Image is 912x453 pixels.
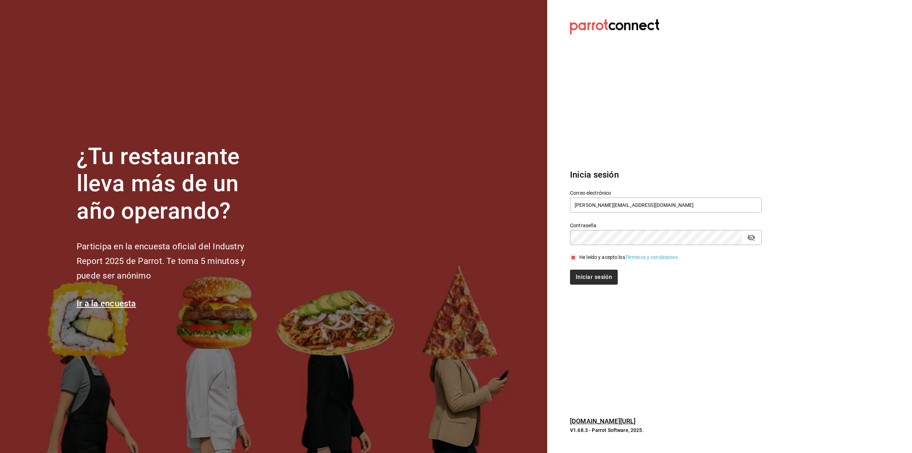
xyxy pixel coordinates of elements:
h1: ¿Tu restaurante lleva más de un año operando? [77,143,269,225]
label: Contraseña [570,223,762,228]
h3: Inicia sesión [570,168,762,181]
div: He leído y acepto los [579,254,679,261]
button: Iniciar sesión [570,270,618,285]
a: Términos y condiciones. [625,254,679,260]
a: [DOMAIN_NAME][URL] [570,417,636,425]
a: Ir a la encuesta [77,299,136,309]
p: V1.68.3 - Parrot Software, 2025. [570,427,762,434]
h2: Participa en la encuesta oficial del Industry Report 2025 de Parrot. Te toma 5 minutos y puede se... [77,239,269,283]
input: Ingresa tu correo electrónico [570,198,762,213]
label: Correo electrónico [570,190,762,195]
button: passwordField [745,231,757,244]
